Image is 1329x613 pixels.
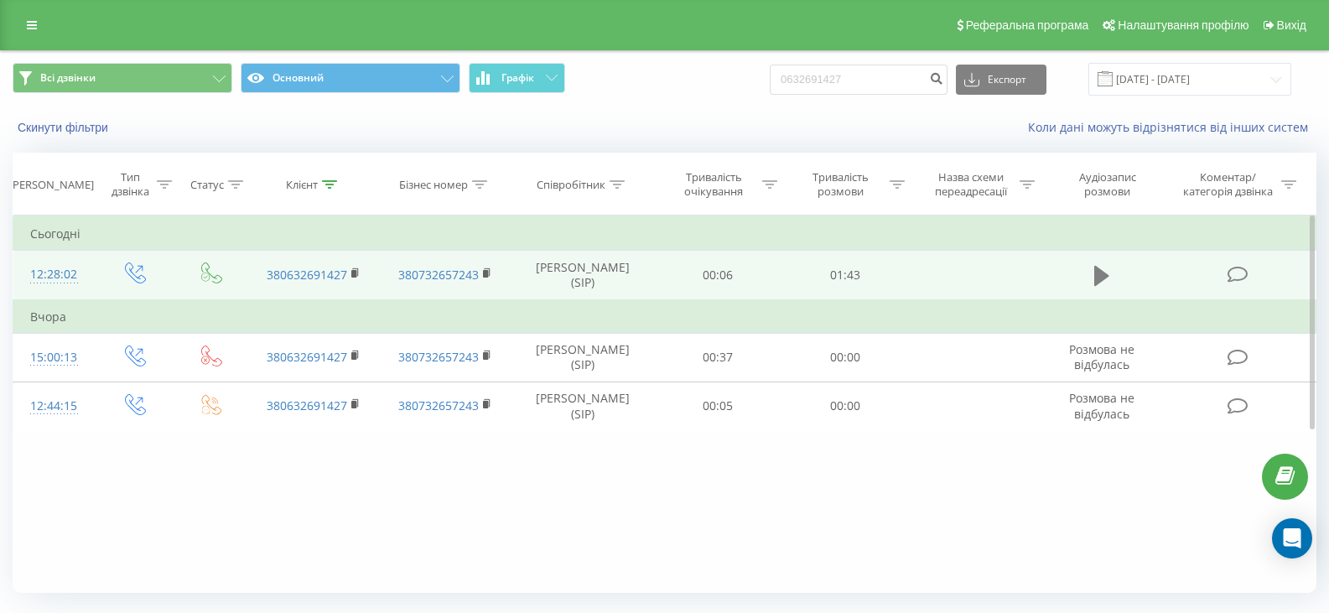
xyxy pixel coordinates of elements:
div: 12:44:15 [30,390,78,423]
td: [PERSON_NAME] (SIP) [511,382,654,430]
td: 00:00 [781,333,909,382]
a: 380632691427 [267,267,347,283]
a: 380732657243 [398,349,479,365]
button: Всі дзвінки [13,63,232,93]
a: 380632691427 [267,349,347,365]
a: 380732657243 [398,397,479,413]
div: Бізнес номер [399,178,468,192]
div: Коментар/категорія дзвінка [1179,170,1277,199]
td: 01:43 [781,251,909,300]
td: 00:00 [781,382,909,430]
td: Сьогодні [13,217,1316,251]
td: 00:37 [654,333,781,382]
td: Вчора [13,300,1316,334]
span: Налаштування профілю [1118,18,1249,32]
div: [PERSON_NAME] [9,178,94,192]
a: Коли дані можуть відрізнятися вiд інших систем [1028,119,1316,135]
a: 380732657243 [398,267,479,283]
div: 15:00:13 [30,341,78,374]
div: Тип дзвінка [109,170,152,199]
div: Назва схеми переадресації [926,170,1015,199]
td: [PERSON_NAME] (SIP) [511,333,654,382]
span: Графік [501,72,534,84]
span: Всі дзвінки [40,71,96,85]
div: Співробітник [537,178,605,192]
td: 00:05 [654,382,781,430]
div: Клієнт [286,178,318,192]
div: Аудіозапис розмови [1056,170,1159,199]
button: Графік [469,63,565,93]
a: 380632691427 [267,397,347,413]
div: 12:28:02 [30,258,78,291]
div: Статус [190,178,224,192]
span: Реферальна програма [966,18,1089,32]
div: Open Intercom Messenger [1272,518,1312,558]
span: Розмова не відбулась [1069,390,1134,421]
div: Тривалість очікування [669,170,758,199]
span: Вихід [1277,18,1306,32]
td: [PERSON_NAME] (SIP) [511,251,654,300]
button: Основний [241,63,460,93]
td: 00:06 [654,251,781,300]
button: Експорт [956,65,1046,95]
button: Скинути фільтри [13,120,117,135]
span: Розмова не відбулась [1069,341,1134,372]
input: Пошук за номером [770,65,947,95]
div: Тривалість розмови [797,170,885,199]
